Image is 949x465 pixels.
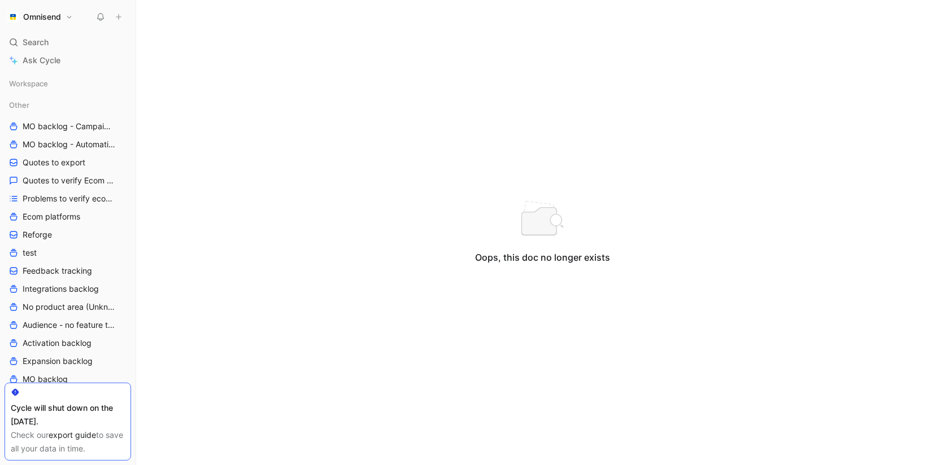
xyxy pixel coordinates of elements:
[5,226,131,243] a: Reforge
[23,121,115,132] span: MO backlog - Campaigns
[5,317,131,334] a: Audience - no feature tag
[23,301,116,313] span: No product area (Unknowns)
[23,175,117,186] span: Quotes to verify Ecom platforms
[5,34,131,51] div: Search
[5,244,131,261] a: test
[5,299,131,315] a: No product area (Unknowns)
[23,211,80,222] span: Ecom platforms
[5,335,131,352] a: Activation backlog
[23,265,92,277] span: Feedback tracking
[11,401,125,428] div: Cycle will shut down on the [DATE].
[7,11,19,23] img: Omnisend
[5,136,131,153] a: MO backlog - Automation
[520,201,565,237] img: notfound-light-CGnz2QMB.svg
[23,283,99,295] span: Integrations backlog
[49,430,96,440] a: export guide
[5,52,131,69] a: Ask Cycle
[5,371,131,388] a: MO backlog
[23,337,92,349] span: Activation backlog
[23,356,93,367] span: Expansion backlog
[23,12,61,22] h1: Omnisend
[9,78,48,89] span: Workspace
[23,374,68,385] span: MO backlog
[23,54,60,67] span: Ask Cycle
[5,96,131,113] div: Other
[5,75,131,92] div: Workspace
[23,157,85,168] span: Quotes to export
[5,353,131,370] a: Expansion backlog
[23,36,49,49] span: Search
[5,9,76,25] button: OmnisendOmnisend
[5,154,131,171] a: Quotes to export
[11,428,125,455] div: Check our to save all your data in time.
[475,251,610,264] div: Oops, this doc no longer exists
[23,139,115,150] span: MO backlog - Automation
[5,280,131,297] a: Integrations backlog
[23,247,37,258] span: test
[5,118,131,135] a: MO backlog - Campaigns
[5,208,131,225] a: Ecom platforms
[23,229,52,240] span: Reforge
[5,172,131,189] a: Quotes to verify Ecom platforms
[9,99,29,111] span: Other
[5,190,131,207] a: Problems to verify ecom platforms
[5,262,131,279] a: Feedback tracking
[23,193,118,204] span: Problems to verify ecom platforms
[23,319,115,331] span: Audience - no feature tag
